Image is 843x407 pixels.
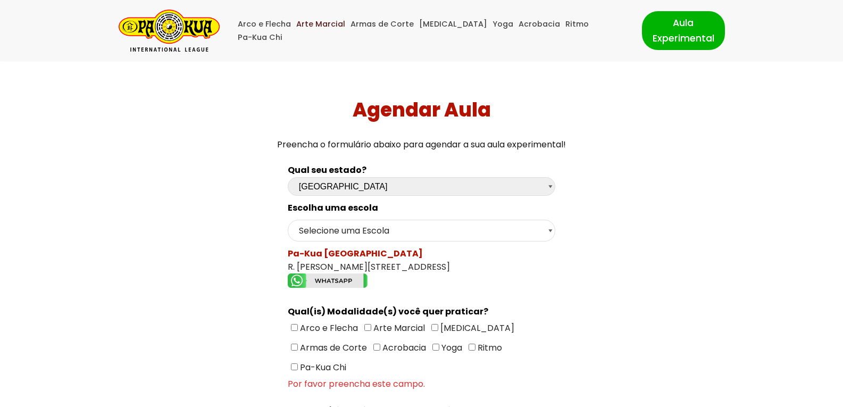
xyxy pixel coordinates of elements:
a: Acrobacia [519,18,560,31]
a: Ritmo [565,18,589,31]
input: Arte Marcial [364,324,371,331]
h1: Agendar Aula [4,98,839,121]
span: Arco e Flecha [298,322,358,334]
input: Pa-Kua Chi [291,363,298,370]
input: Arco e Flecha [291,324,298,331]
p: Preencha o formulário abaixo para agendar a sua aula experimental! [4,137,839,152]
span: Acrobacia [380,342,426,354]
spam: Escolha uma escola [288,202,378,214]
span: Pa-Kua Chi [298,361,346,373]
a: Aula Experimental [642,11,725,49]
span: Armas de Corte [298,342,367,354]
a: [MEDICAL_DATA] [419,18,487,31]
input: Acrobacia [373,344,380,351]
input: Armas de Corte [291,344,298,351]
input: [MEDICAL_DATA] [431,324,438,331]
a: Arco e Flecha [238,18,291,31]
a: Yoga [493,18,513,31]
span: Arte Marcial [371,322,425,334]
span: Yoga [439,342,462,354]
img: whatsapp [288,273,368,288]
b: Qual seu estado? [288,164,366,176]
spam: Qual(is) Modalidade(s) você quer praticar? [288,305,488,318]
input: Yoga [432,344,439,351]
div: R. [PERSON_NAME][STREET_ADDRESS] [288,247,555,292]
div: Menu primário [236,18,626,44]
span: Ritmo [475,342,502,354]
span: Por favor preencha este campo. [288,377,555,391]
a: Pa-Kua Chi [238,31,282,44]
input: Ritmo [469,344,475,351]
a: Pa-Kua Brasil Uma Escola de conhecimentos orientais para toda a família. Foco, habilidade concent... [119,10,220,52]
span: [MEDICAL_DATA] [438,322,514,334]
spam: Pa-Kua [GEOGRAPHIC_DATA] [288,247,423,260]
a: Armas de Corte [350,18,414,31]
a: Arte Marcial [296,18,345,31]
